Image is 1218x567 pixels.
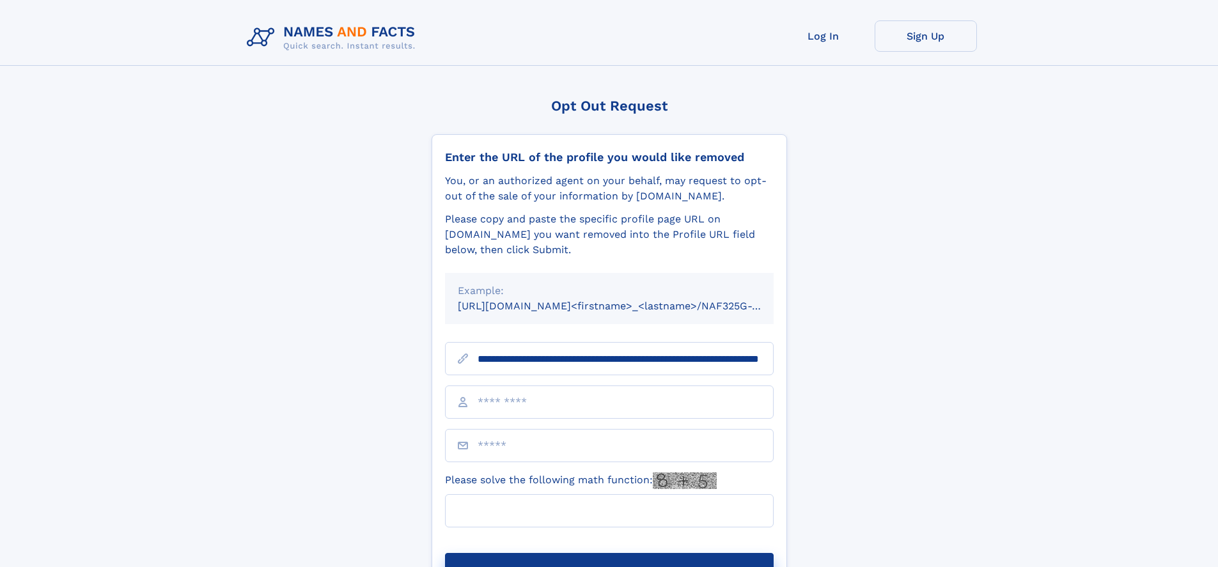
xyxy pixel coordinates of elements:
[432,98,787,114] div: Opt Out Request
[772,20,875,52] a: Log In
[458,283,761,299] div: Example:
[445,173,774,204] div: You, or an authorized agent on your behalf, may request to opt-out of the sale of your informatio...
[242,20,426,55] img: Logo Names and Facts
[875,20,977,52] a: Sign Up
[458,300,798,312] small: [URL][DOMAIN_NAME]<firstname>_<lastname>/NAF325G-xxxxxxxx
[445,150,774,164] div: Enter the URL of the profile you would like removed
[445,472,717,489] label: Please solve the following math function:
[445,212,774,258] div: Please copy and paste the specific profile page URL on [DOMAIN_NAME] you want removed into the Pr...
